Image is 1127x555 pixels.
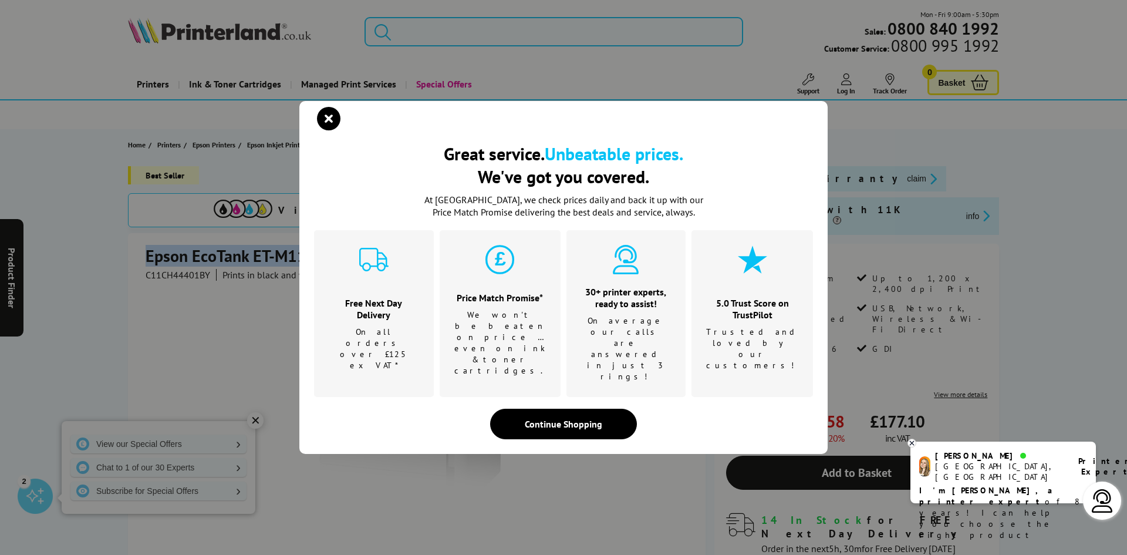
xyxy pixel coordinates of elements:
img: price-promise-cyan.svg [485,245,515,274]
img: user-headset-light.svg [1091,489,1114,513]
div: [GEOGRAPHIC_DATA], [GEOGRAPHIC_DATA] [935,461,1064,482]
p: On all orders over £125 ex VAT* [329,327,419,371]
img: star-cyan.svg [738,245,767,274]
h2: Great service. We've got you covered. [314,142,813,188]
p: On average our calls are answered in just 3 rings! [581,315,672,382]
img: amy-livechat.png [919,456,930,477]
p: At [GEOGRAPHIC_DATA], we check prices daily and back it up with our Price Match Promise deliverin... [417,194,710,218]
b: Unbeatable prices. [545,142,683,165]
p: Trusted and loved by our customers! [706,327,798,371]
p: We won't be beaten on price …even on ink & toner cartridges. [454,310,546,376]
div: Continue Shopping [490,409,637,439]
button: close modal [320,110,338,127]
h3: 5.0 Trust Score on TrustPilot [706,297,798,321]
p: of 8 years! I can help you choose the right product [919,485,1087,541]
h3: Free Next Day Delivery [329,297,419,321]
b: I'm [PERSON_NAME], a printer expert [919,485,1056,507]
h3: 30+ printer experts, ready to assist! [581,286,672,310]
img: expert-cyan.svg [611,245,640,274]
h3: Price Match Promise* [454,292,546,304]
img: delivery-cyan.svg [359,245,389,274]
div: [PERSON_NAME] [935,450,1064,461]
